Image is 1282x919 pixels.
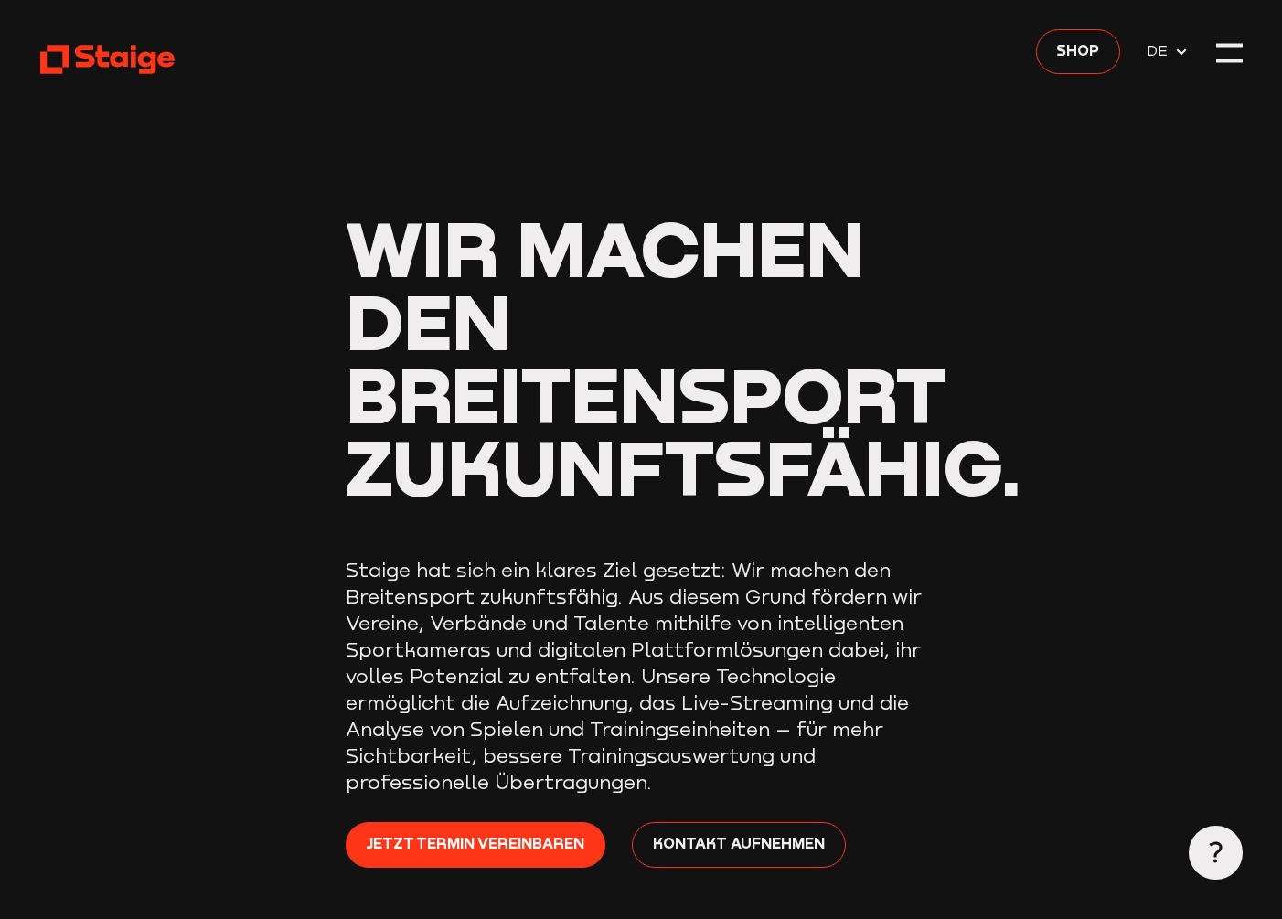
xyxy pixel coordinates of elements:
a: Shop [1036,29,1121,74]
span: Jetzt Termin vereinbaren [366,832,584,855]
a: Kontakt aufnehmen [632,822,846,867]
a: Jetzt Termin vereinbaren [346,822,606,867]
span: DE [1147,39,1174,62]
span: Wir machen den Breitensport zukunftsfähig. [346,201,1022,513]
span: Kontakt aufnehmen [653,832,825,855]
span: Shop [1056,39,1099,62]
p: Staige hat sich ein klares Ziel gesetzt: Wir machen den Breitensport zukunftsfähig. Aus diesem Gr... [346,557,937,796]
